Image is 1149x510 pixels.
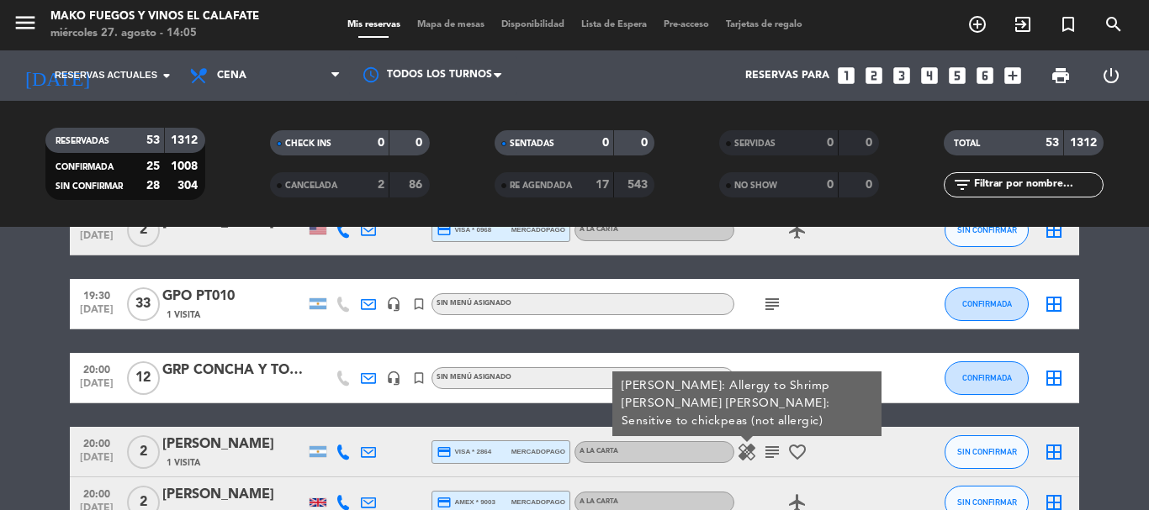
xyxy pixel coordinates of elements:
i: airplanemode_active [787,220,807,240]
span: [DATE] [76,378,118,397]
span: Sin menú asignado [437,300,511,307]
span: Mapa de mesas [409,20,493,29]
span: 2 [127,213,160,247]
strong: 0 [827,137,834,149]
i: headset_mic [386,297,401,312]
strong: 0 [416,137,426,149]
div: LOG OUT [1086,50,1136,101]
span: visa * 2864 [437,444,491,460]
span: print [1051,66,1071,86]
span: [DATE] [76,304,118,323]
span: CONFIRMADA [56,163,114,171]
span: Lista de Espera [573,20,655,29]
i: subject [762,368,782,388]
span: Reservas actuales [55,68,157,83]
div: Mako Fuegos y Vinos El Calafate [50,8,259,25]
i: subject [762,442,782,462]
i: exit_to_app [1013,14,1033,34]
i: turned_in_not [1058,14,1078,34]
i: border_all [1044,220,1064,240]
strong: 0 [378,137,384,149]
i: border_all [1044,368,1064,388]
span: 1 Visita [167,308,200,322]
span: 33 [127,287,160,321]
strong: 28 [146,180,160,192]
button: SIN CONFIRMAR [945,213,1029,247]
span: 20:00 [76,483,118,502]
i: border_all [1044,442,1064,462]
span: 19:30 [76,285,118,304]
strong: 86 [409,179,426,191]
span: mercadopago [511,497,565,507]
span: CANCELADA [285,181,337,190]
span: A LA CARTA [580,226,618,233]
strong: 304 [177,180,201,192]
strong: 2 [378,179,384,191]
span: A LA CARTA [580,498,618,505]
button: CONFIRMADA [945,287,1029,321]
button: menu [13,10,38,41]
button: CONFIRMADA [945,361,1029,395]
span: SIN CONFIRMAR [957,225,1017,234]
strong: 53 [146,134,160,146]
i: headset_mic [386,371,401,386]
span: A LA CARTA [580,448,618,455]
span: CHECK INS [285,139,331,148]
span: SIN CONFIRMAR [957,497,1017,507]
span: 12 [127,361,160,395]
i: credit_card [437,495,452,510]
div: miércoles 27. agosto - 14:05 [50,25,259,42]
span: Tarjetas de regalo [717,20,811,29]
div: GRP CONCHA Y TORO [162,360,305,381]
button: SIN CONFIRMAR [945,435,1029,469]
i: looks_4 [919,65,940,87]
span: SERVIDAS [734,139,776,148]
i: looks_two [863,65,885,87]
i: turned_in_not [411,297,426,312]
i: border_all [1044,294,1064,314]
span: mercadopago [511,224,565,235]
i: add_circle_outline [967,14,988,34]
span: Disponibilidad [493,20,573,29]
i: power_settings_new [1101,66,1121,86]
span: CONFIRMADA [962,299,1012,308]
span: 20:00 [76,359,118,378]
span: NO SHOW [734,181,777,190]
i: add_box [1002,65,1024,87]
i: looks_5 [946,65,968,87]
input: Filtrar por nombre... [972,176,1103,194]
strong: 0 [641,137,651,149]
i: arrow_drop_down [156,66,177,86]
span: amex * 9003 [437,495,495,510]
span: Reservas para [745,70,829,81]
span: SIN CONFIRMAR [56,182,123,191]
span: CONFIRMADA [962,373,1012,382]
span: RE AGENDADA [510,181,572,190]
i: filter_list [952,175,972,195]
i: [DATE] [13,57,102,94]
span: RESERVADAS [56,137,109,145]
div: [PERSON_NAME] [162,434,305,455]
span: Cena [217,70,246,81]
i: healing [737,442,757,462]
i: looks_3 [891,65,913,87]
strong: 53 [1046,137,1059,149]
i: credit_card [437,223,452,238]
span: SENTADAS [510,139,554,148]
i: turned_in_not [411,371,426,386]
span: Pre-acceso [655,20,717,29]
i: favorite_border [787,442,807,462]
span: [DATE] [76,452,118,471]
span: visa * 0968 [437,223,491,238]
strong: 0 [866,179,876,191]
span: 20:00 [76,433,118,452]
span: Sin menú asignado [437,374,511,381]
i: credit_card [437,444,452,460]
i: search [1104,14,1124,34]
i: looks_one [835,65,857,87]
i: menu [13,10,38,35]
strong: 1312 [1070,137,1100,149]
i: looks_6 [974,65,996,87]
span: SIN CONFIRMAR [957,447,1017,456]
strong: 0 [602,137,609,149]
